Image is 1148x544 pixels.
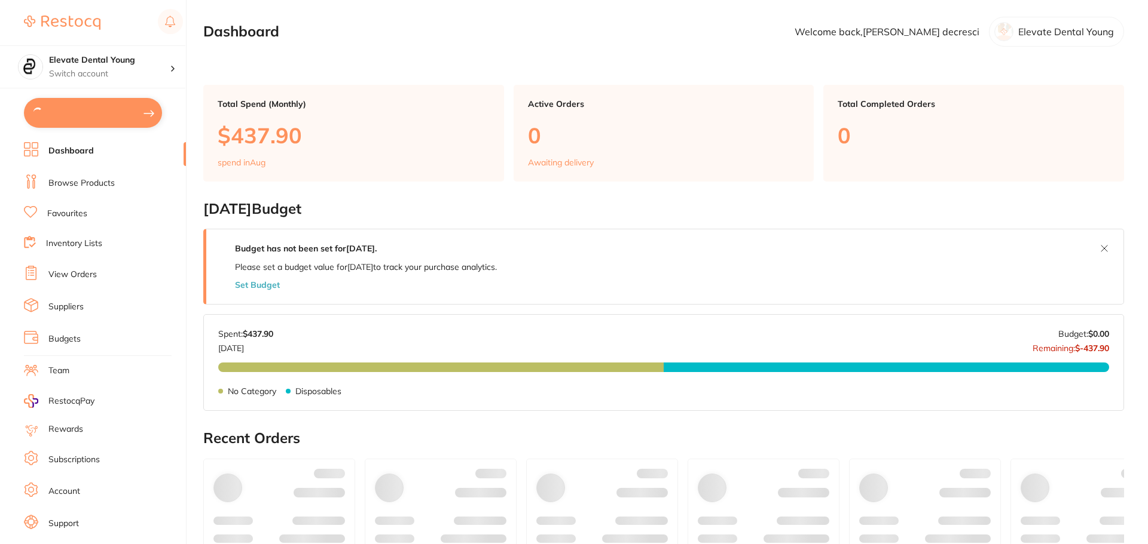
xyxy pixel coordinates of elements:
[218,329,273,339] p: Spent:
[49,54,170,66] h4: Elevate Dental Young
[795,26,979,37] p: Welcome back, [PERSON_NAME] decresci
[24,394,94,408] a: RestocqPay
[24,394,38,408] img: RestocqPay
[1088,328,1109,339] strong: $0.00
[218,123,490,147] p: $437.90
[24,16,100,30] img: Restocq Logo
[48,423,83,435] a: Rewards
[528,158,594,167] p: Awaiting delivery
[1075,343,1109,354] strong: $-437.90
[243,328,273,339] strong: $437.90
[528,99,800,109] p: Active Orders
[203,430,1124,447] h2: Recent Orders
[48,333,81,345] a: Budgets
[48,145,94,157] a: Dashboard
[528,123,800,147] p: 0
[24,9,100,36] a: Restocq Logo
[838,123,1110,147] p: 0
[1018,26,1114,37] p: Elevate Dental Young
[1033,339,1109,353] p: Remaining:
[218,339,273,353] p: [DATE]
[48,365,69,377] a: Team
[48,518,79,530] a: Support
[218,99,490,109] p: Total Spend (Monthly)
[235,243,377,254] strong: Budget has not been set for [DATE] .
[48,395,94,407] span: RestocqPay
[49,68,170,80] p: Switch account
[203,23,279,40] h2: Dashboard
[1058,329,1109,339] p: Budget:
[838,99,1110,109] p: Total Completed Orders
[295,386,341,396] p: Disposables
[48,177,115,189] a: Browse Products
[235,280,280,290] button: Set Budget
[514,85,814,182] a: Active Orders0Awaiting delivery
[19,55,42,79] img: Elevate Dental Young
[203,85,504,182] a: Total Spend (Monthly)$437.90spend inAug
[48,485,80,497] a: Account
[46,238,102,250] a: Inventory Lists
[218,158,265,167] p: spend in Aug
[48,301,84,313] a: Suppliers
[48,269,97,281] a: View Orders
[47,208,87,220] a: Favourites
[235,262,497,272] p: Please set a budget value for [DATE] to track your purchase analytics.
[823,85,1124,182] a: Total Completed Orders0
[203,201,1124,217] h2: [DATE] Budget
[228,386,276,396] p: No Category
[48,454,100,466] a: Subscriptions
